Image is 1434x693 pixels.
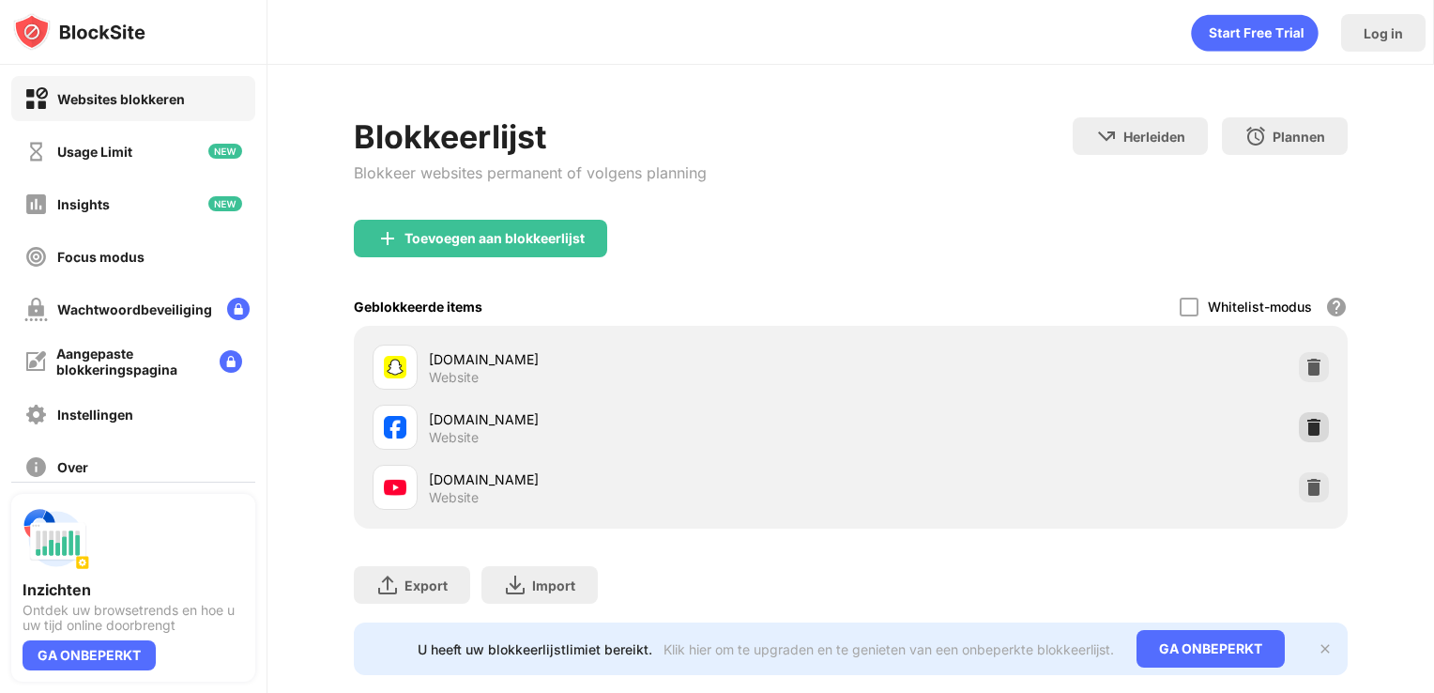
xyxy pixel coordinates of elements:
[57,91,185,107] div: Websites blokkeren
[429,409,851,429] div: [DOMAIN_NAME]
[1137,630,1285,668] div: GA ONBEPERKT
[1273,129,1325,145] div: Plannen
[23,580,244,599] div: Inzichten
[24,140,48,163] img: time-usage-off.svg
[429,429,479,446] div: Website
[57,459,88,475] div: Over
[57,407,133,423] div: Instellingen
[56,346,205,377] div: Aangepaste blokkeringspagina
[354,117,707,156] div: Blokkeerlijst
[384,416,406,439] img: favicons
[57,249,145,265] div: Focus modus
[404,231,585,246] div: Toevoegen aan blokkeerlijst
[24,87,48,111] img: block-on.svg
[23,505,90,573] img: push-insights.svg
[429,489,479,506] div: Website
[664,641,1114,657] div: Klik hier om te upgraden en te genieten van een onbeperkte blokkeerlijst.
[1364,25,1403,41] div: Log in
[404,577,448,593] div: Export
[57,144,132,160] div: Usage Limit
[384,476,406,499] img: favicons
[429,349,851,369] div: [DOMAIN_NAME]
[1123,129,1185,145] div: Herleiden
[23,603,244,633] div: Ontdek uw browsetrends en hoe u uw tijd online doorbrengt
[24,298,48,321] img: password-protection-off.svg
[532,577,575,593] div: Import
[227,298,250,320] img: lock-menu.svg
[429,369,479,386] div: Website
[24,350,47,373] img: customize-block-page-off.svg
[24,245,48,269] img: focus-off.svg
[1191,14,1319,52] div: animation
[24,192,48,216] img: insights-off.svg
[384,356,406,378] img: favicons
[13,13,145,51] img: logo-blocksite.svg
[24,455,48,479] img: about-off.svg
[24,403,48,426] img: settings-off.svg
[57,196,110,212] div: Insights
[57,301,212,317] div: Wachtwoordbeveiliging
[220,350,242,373] img: lock-menu.svg
[208,196,242,211] img: new-icon.svg
[1208,299,1312,315] div: Whitelist-modus
[23,640,156,670] div: GA ONBEPERKT
[208,144,242,159] img: new-icon.svg
[354,299,482,315] div: Geblokkeerde items
[429,470,851,489] div: [DOMAIN_NAME]
[418,641,652,657] div: U heeft uw blokkeerlijstlimiet bereikt.
[1318,641,1333,656] img: x-button.svg
[354,163,707,182] div: Blokkeer websites permanent of volgens planning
